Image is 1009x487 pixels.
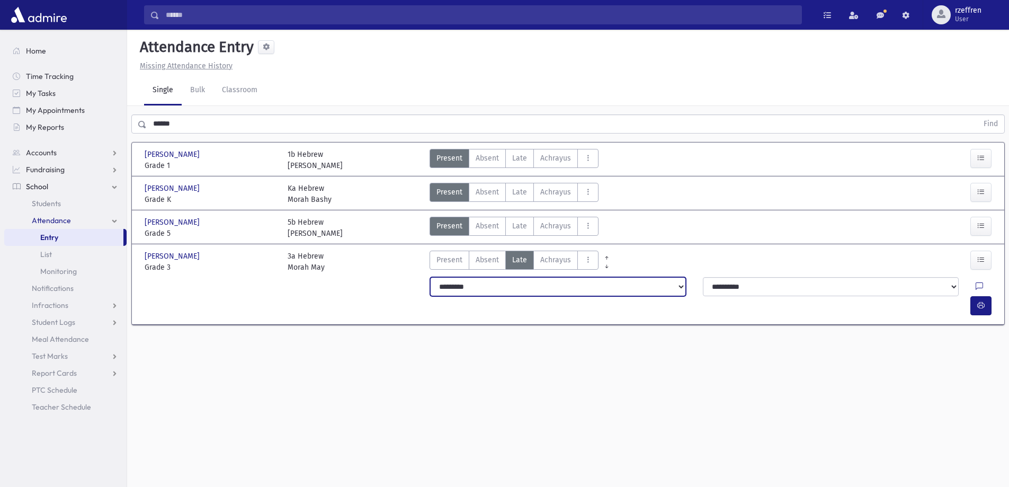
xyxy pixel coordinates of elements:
[4,85,127,102] a: My Tasks
[540,220,571,232] span: Achrayus
[288,251,325,273] div: 3a Hebrew Morah May
[140,61,233,70] u: Missing Attendance History
[4,178,127,195] a: School
[32,402,91,412] span: Teacher Schedule
[288,149,343,171] div: 1b Hebrew [PERSON_NAME]
[512,254,527,265] span: Late
[955,15,981,23] span: User
[26,88,56,98] span: My Tasks
[4,314,127,331] a: Student Logs
[4,331,127,348] a: Meal Attendance
[436,220,462,232] span: Present
[213,76,266,105] a: Classroom
[4,382,127,399] a: PTC Schedule
[436,153,462,164] span: Present
[955,6,981,15] span: rzeffren
[476,153,499,164] span: Absent
[145,217,202,228] span: [PERSON_NAME]
[4,280,127,297] a: Notifications
[4,246,127,263] a: List
[476,254,499,265] span: Absent
[26,165,65,174] span: Fundraising
[4,195,127,212] a: Students
[32,284,74,293] span: Notifications
[512,220,527,232] span: Late
[4,102,127,119] a: My Appointments
[540,153,571,164] span: Achrayus
[40,267,77,276] span: Monitoring
[288,217,343,239] div: 5b Hebrew [PERSON_NAME]
[540,254,571,265] span: Achrayus
[4,263,127,280] a: Monitoring
[40,250,52,259] span: List
[4,297,127,314] a: Infractions
[4,42,127,59] a: Home
[4,365,127,382] a: Report Cards
[540,187,571,198] span: Achrayus
[512,187,527,198] span: Late
[182,76,213,105] a: Bulk
[32,368,77,378] span: Report Cards
[136,38,254,56] h5: Attendance Entry
[430,183,599,205] div: AttTypes
[159,5,801,24] input: Search
[288,183,332,205] div: Ka Hebrew Morah Bashy
[145,251,202,262] span: [PERSON_NAME]
[26,105,85,115] span: My Appointments
[4,399,127,415] a: Teacher Schedule
[4,144,127,161] a: Accounts
[436,254,462,265] span: Present
[145,183,202,194] span: [PERSON_NAME]
[26,148,57,157] span: Accounts
[430,149,599,171] div: AttTypes
[8,4,69,25] img: AdmirePro
[145,194,277,205] span: Grade K
[436,187,462,198] span: Present
[4,212,127,229] a: Attendance
[4,119,127,136] a: My Reports
[145,262,277,273] span: Grade 3
[430,251,599,273] div: AttTypes
[145,160,277,171] span: Grade 1
[32,216,71,225] span: Attendance
[26,72,74,81] span: Time Tracking
[476,187,499,198] span: Absent
[4,229,123,246] a: Entry
[32,199,61,208] span: Students
[26,46,46,56] span: Home
[32,300,68,310] span: Infractions
[32,334,89,344] span: Meal Attendance
[4,161,127,178] a: Fundraising
[32,317,75,327] span: Student Logs
[4,68,127,85] a: Time Tracking
[40,233,58,242] span: Entry
[977,115,1004,133] button: Find
[32,385,77,395] span: PTC Schedule
[476,220,499,232] span: Absent
[26,122,64,132] span: My Reports
[430,217,599,239] div: AttTypes
[136,61,233,70] a: Missing Attendance History
[32,351,68,361] span: Test Marks
[4,348,127,365] a: Test Marks
[145,149,202,160] span: [PERSON_NAME]
[145,228,277,239] span: Grade 5
[144,76,182,105] a: Single
[26,182,48,191] span: School
[512,153,527,164] span: Late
